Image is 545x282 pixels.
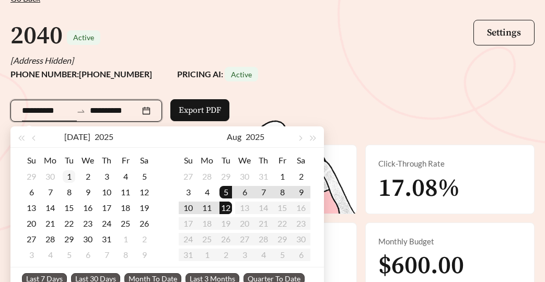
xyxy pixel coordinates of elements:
[182,202,194,214] div: 10
[216,184,235,200] td: 2025-08-05
[41,200,60,216] td: 2025-07-14
[76,107,86,116] span: swap-right
[116,231,135,247] td: 2025-08-01
[78,169,97,184] td: 2025-07-02
[254,169,273,184] td: 2025-07-31
[138,186,150,198] div: 12
[97,169,116,184] td: 2025-07-03
[97,152,116,169] th: Th
[116,247,135,263] td: 2025-08-08
[78,184,97,200] td: 2025-07-09
[116,152,135,169] th: Fr
[63,249,75,261] div: 5
[116,184,135,200] td: 2025-07-11
[292,184,310,200] td: 2025-08-09
[60,200,78,216] td: 2025-07-15
[76,106,86,115] span: to
[22,184,41,200] td: 2025-07-06
[10,69,152,79] strong: PHONE NUMBER: [PHONE_NUMBER]
[41,216,60,231] td: 2025-07-21
[22,216,41,231] td: 2025-07-20
[227,126,241,147] button: Aug
[73,33,94,42] span: Active
[138,202,150,214] div: 19
[116,216,135,231] td: 2025-07-25
[257,186,270,198] div: 7
[179,152,198,169] th: Su
[97,184,116,200] td: 2025-07-10
[138,217,150,230] div: 26
[138,233,150,245] div: 2
[44,233,56,245] div: 28
[25,170,38,183] div: 29
[25,186,38,198] div: 6
[216,169,235,184] td: 2025-07-29
[97,247,116,263] td: 2025-08-07
[273,152,292,169] th: Fr
[177,69,258,79] strong: PRICING AI:
[60,152,78,169] th: Tu
[100,170,113,183] div: 3
[378,173,460,204] span: 17.08%
[78,216,97,231] td: 2025-07-23
[100,186,113,198] div: 10
[82,202,94,214] div: 16
[198,200,216,216] td: 2025-08-11
[60,247,78,263] td: 2025-08-05
[273,169,292,184] td: 2025-08-01
[78,200,97,216] td: 2025-07-16
[182,170,194,183] div: 27
[60,231,78,247] td: 2025-07-29
[119,217,132,230] div: 25
[216,200,235,216] td: 2025-08-12
[378,158,521,170] div: Click-Through Rate
[198,169,216,184] td: 2025-07-28
[119,186,132,198] div: 11
[63,170,75,183] div: 1
[60,184,78,200] td: 2025-07-08
[119,170,132,183] div: 4
[135,200,154,216] td: 2025-07-19
[78,152,97,169] th: We
[273,184,292,200] td: 2025-08-08
[100,249,113,261] div: 7
[60,169,78,184] td: 2025-07-01
[216,152,235,169] th: Tu
[135,247,154,263] td: 2025-08-09
[97,231,116,247] td: 2025-07-31
[63,186,75,198] div: 8
[257,170,270,183] div: 31
[25,202,38,214] div: 13
[119,202,132,214] div: 18
[138,170,150,183] div: 5
[219,186,232,198] div: 5
[238,186,251,198] div: 6
[44,217,56,230] div: 21
[219,170,232,183] div: 29
[235,169,254,184] td: 2025-07-30
[138,249,150,261] div: 9
[179,184,198,200] td: 2025-08-03
[116,200,135,216] td: 2025-07-18
[10,55,74,65] i: [Address Hidden]
[41,152,60,169] th: Mo
[100,233,113,245] div: 31
[135,231,154,247] td: 2025-08-02
[135,169,154,184] td: 2025-07-05
[238,170,251,183] div: 30
[201,170,213,183] div: 28
[22,247,41,263] td: 2025-08-03
[44,186,56,198] div: 7
[254,152,273,169] th: Th
[63,202,75,214] div: 15
[22,200,41,216] td: 2025-07-13
[292,169,310,184] td: 2025-08-02
[44,202,56,214] div: 14
[487,27,521,39] span: Settings
[276,186,288,198] div: 8
[179,104,221,116] span: Export PDF
[473,20,535,45] button: Settings
[97,216,116,231] td: 2025-07-24
[219,202,232,214] div: 12
[44,249,56,261] div: 4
